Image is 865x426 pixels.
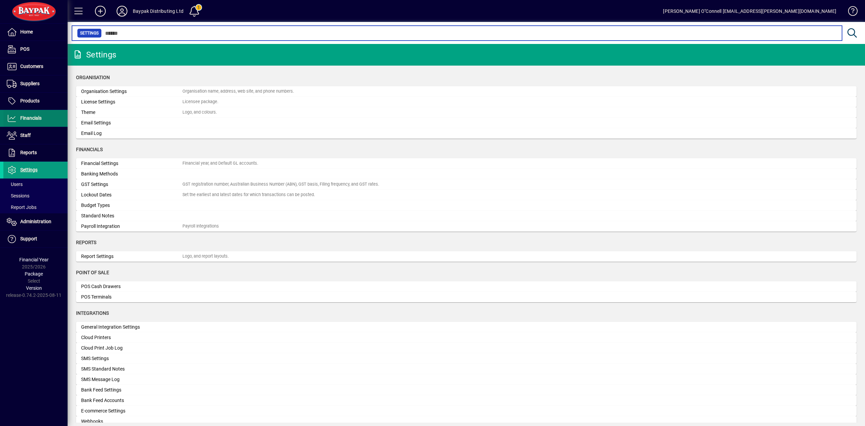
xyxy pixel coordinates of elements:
[20,46,29,52] span: POS
[19,257,49,262] span: Financial Year
[20,29,33,34] span: Home
[76,406,857,416] a: E-commerce Settings
[81,130,182,137] div: Email Log
[81,283,182,290] div: POS Cash Drawers
[3,190,68,202] a: Sessions
[182,223,219,230] div: Payroll Integrations
[81,202,182,209] div: Budget Types
[76,118,857,128] a: Email Settings
[81,345,182,352] div: Cloud Print Job Log
[182,88,294,95] div: Organisation name, address, web site, and phone numbers.
[81,386,182,394] div: Bank Feed Settings
[76,86,857,97] a: Organisation SettingsOrganisation name, address, web site, and phone numbers.
[76,211,857,221] a: Standard Notes
[81,223,182,230] div: Payroll Integration
[3,58,68,75] a: Customers
[76,395,857,406] a: Bank Feed Accounts
[81,212,182,219] div: Standard Notes
[133,6,183,17] div: Baypak Distributing Ltd
[76,107,857,118] a: ThemeLogo, and colours.
[20,64,43,69] span: Customers
[26,285,42,291] span: Version
[20,133,31,138] span: Staff
[76,147,103,152] span: Financials
[76,190,857,200] a: Lockout DatesSet the earliest and latest dates for which transactions can be posted.
[76,240,96,245] span: Reports
[3,231,68,247] a: Support
[76,200,857,211] a: Budget Types
[7,193,29,198] span: Sessions
[76,251,857,262] a: Report SettingsLogo, and report layouts.
[20,236,37,241] span: Support
[81,293,182,301] div: POS Terminals
[3,213,68,230] a: Administration
[182,109,217,116] div: Logo, and colours.
[76,332,857,343] a: Cloud Printers
[81,98,182,105] div: License Settings
[663,6,836,17] div: [PERSON_NAME] O''Connell [EMAIL_ADDRESS][PERSON_NAME][DOMAIN_NAME]
[3,41,68,58] a: POS
[76,310,109,316] span: Integrations
[7,182,23,187] span: Users
[3,75,68,92] a: Suppliers
[182,181,379,188] div: GST registration number, Australian Business Number (ABN), GST basis, Filing frequency, and GST r...
[81,324,182,331] div: General Integration Settings
[25,271,43,277] span: Package
[182,99,218,105] div: Licensee package.
[3,110,68,127] a: Financials
[76,364,857,374] a: SMS Standard Notes
[81,88,182,95] div: Organisation Settings
[73,49,116,60] div: Settings
[3,93,68,110] a: Products
[3,144,68,161] a: Reports
[3,179,68,190] a: Users
[76,374,857,385] a: SMS Message Log
[81,334,182,341] div: Cloud Printers
[76,179,857,190] a: GST SettingsGST registration number, Australian Business Number (ABN), GST basis, Filing frequenc...
[76,322,857,332] a: General Integration Settings
[76,75,110,80] span: Organisation
[20,81,40,86] span: Suppliers
[843,1,857,23] a: Knowledge Base
[81,365,182,373] div: SMS Standard Notes
[76,169,857,179] a: Banking Methods
[81,109,182,116] div: Theme
[81,418,182,425] div: Webhooks
[76,281,857,292] a: POS Cash Drawers
[81,407,182,415] div: E-commerce Settings
[7,205,36,210] span: Report Jobs
[3,202,68,213] a: Report Jobs
[76,270,109,275] span: Point of Sale
[81,160,182,167] div: Financial Settings
[76,128,857,139] a: Email Log
[20,150,37,155] span: Reports
[182,160,258,167] div: Financial year, and Default GL accounts.
[182,253,229,260] div: Logo, and report layouts.
[76,221,857,232] a: Payroll IntegrationPayroll Integrations
[111,5,133,17] button: Profile
[81,355,182,362] div: SMS Settings
[3,127,68,144] a: Staff
[81,376,182,383] div: SMS Message Log
[20,98,40,103] span: Products
[76,158,857,169] a: Financial SettingsFinancial year, and Default GL accounts.
[76,343,857,353] a: Cloud Print Job Log
[3,24,68,41] a: Home
[76,97,857,107] a: License SettingsLicensee package.
[80,30,99,37] span: Settings
[90,5,111,17] button: Add
[81,397,182,404] div: Bank Feed Accounts
[76,292,857,302] a: POS Terminals
[81,181,182,188] div: GST Settings
[20,115,42,121] span: Financials
[81,170,182,177] div: Banking Methods
[76,353,857,364] a: SMS Settings
[81,253,182,260] div: Report Settings
[182,192,315,198] div: Set the earliest and latest dates for which transactions can be posted.
[81,119,182,126] div: Email Settings
[81,191,182,198] div: Lockout Dates
[20,219,51,224] span: Administration
[20,167,38,172] span: Settings
[76,385,857,395] a: Bank Feed Settings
